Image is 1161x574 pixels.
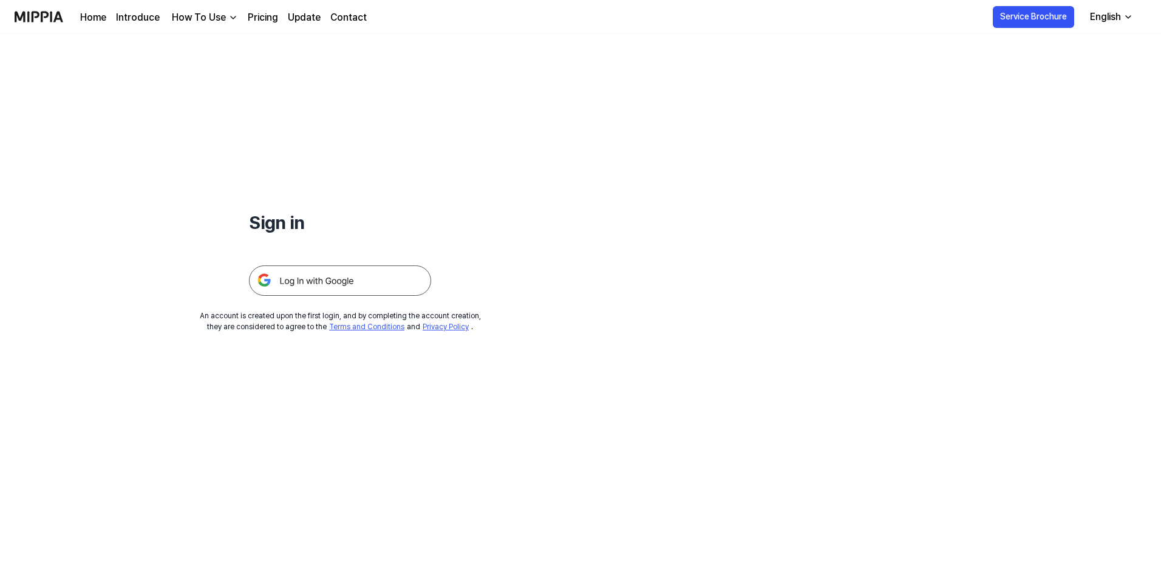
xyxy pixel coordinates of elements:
[169,10,228,25] div: How To Use
[1088,10,1123,24] div: English
[249,209,431,236] h1: Sign in
[200,310,481,332] div: An account is created upon the first login, and by completing the account creation, they are cons...
[169,10,238,25] button: How To Use
[249,265,431,296] img: 구글 로그인 버튼
[423,323,469,331] a: Privacy Policy
[329,323,404,331] a: Terms and Conditions
[248,10,278,25] a: Pricing
[80,10,106,25] a: Home
[993,6,1074,28] button: Service Brochure
[116,10,160,25] a: Introduce
[1080,5,1140,29] button: English
[330,10,367,25] a: Contact
[228,13,238,22] img: down
[288,10,321,25] a: Update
